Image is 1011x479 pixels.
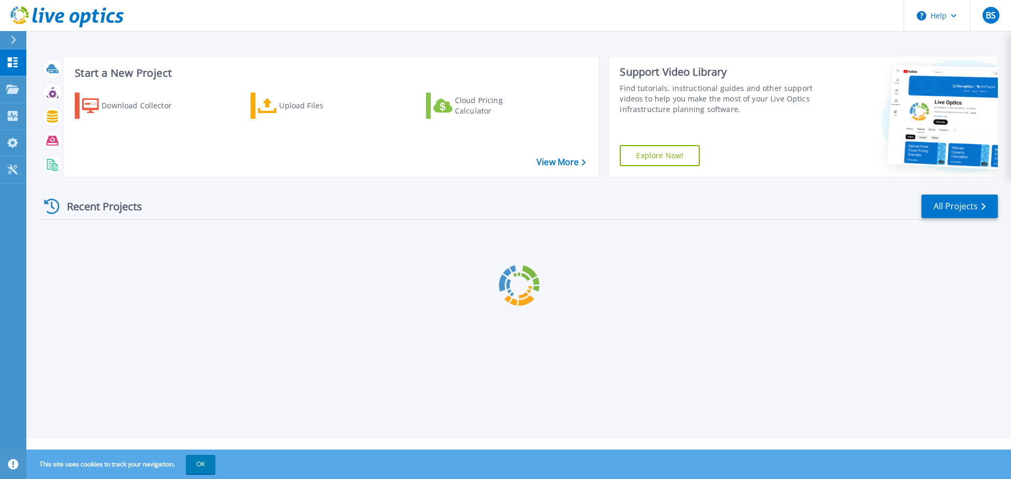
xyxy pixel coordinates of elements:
div: Find tutorials, instructional guides and other support videos to help you make the most of your L... [620,83,818,115]
div: Support Video Library [620,65,818,79]
div: Recent Projects [41,193,156,219]
a: Explore Now! [620,145,700,166]
span: BS [986,11,996,19]
div: Upload Files [279,95,363,116]
div: Download Collector [102,95,186,116]
span: This site uses cookies to track your navigation. [29,455,215,474]
a: Download Collector [75,93,192,119]
h3: Start a New Project [75,67,586,79]
a: All Projects [921,195,998,218]
a: Cloud Pricing Calculator [426,93,543,119]
div: Cloud Pricing Calculator [455,95,539,116]
a: View More [537,157,586,167]
button: OK [186,455,215,474]
a: Upload Files [251,93,368,119]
